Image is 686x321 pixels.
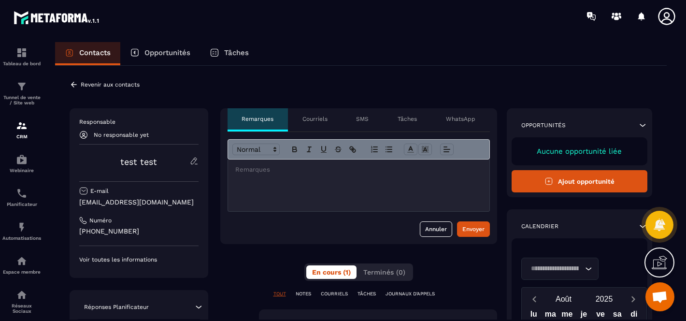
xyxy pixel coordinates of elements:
[321,291,348,297] p: COURRIELS
[645,282,674,311] a: Ouvrir le chat
[16,289,28,301] img: social-network
[2,113,41,146] a: formationformationCRM
[81,81,140,88] p: Revenir aux contacts
[306,265,357,279] button: En cours (1)
[14,9,100,26] img: logo
[2,95,41,105] p: Tunnel de vente / Site web
[84,303,149,311] p: Réponses Planificateur
[200,42,258,65] a: Tâches
[528,263,583,274] input: Search for option
[55,42,120,65] a: Contacts
[120,157,157,167] a: test test
[521,222,558,230] p: Calendrier
[302,115,328,123] p: Courriels
[312,268,351,276] span: En cours (1)
[2,73,41,113] a: formationformationTunnel de vente / Site web
[357,291,376,297] p: TÂCHES
[386,291,435,297] p: JOURNAUX D'APPELS
[79,256,199,263] p: Voir toutes les informations
[90,187,109,195] p: E-mail
[16,255,28,267] img: automations
[2,146,41,180] a: automationsautomationsWebinaire
[16,188,28,199] img: scheduler
[521,258,599,280] div: Search for option
[584,291,625,307] button: Open years overlay
[2,303,41,314] p: Réseaux Sociaux
[625,292,643,306] button: Next month
[2,282,41,321] a: social-networksocial-networkRéseaux Sociaux
[543,291,584,307] button: Open months overlay
[2,235,41,241] p: Automatisations
[512,170,648,192] button: Ajout opportunité
[242,115,273,123] p: Remarques
[521,121,566,129] p: Opportunités
[2,180,41,214] a: schedulerschedulerPlanificateur
[144,48,190,57] p: Opportunités
[526,292,543,306] button: Previous month
[2,61,41,66] p: Tableau de bord
[2,168,41,173] p: Webinaire
[357,265,411,279] button: Terminés (0)
[16,81,28,92] img: formation
[356,115,369,123] p: SMS
[79,198,199,207] p: [EMAIL_ADDRESS][DOMAIN_NAME]
[2,269,41,275] p: Espace membre
[94,131,149,138] p: No responsable yet
[89,217,112,224] p: Numéro
[462,224,485,234] div: Envoyer
[16,154,28,165] img: automations
[120,42,200,65] a: Opportunités
[296,291,311,297] p: NOTES
[16,120,28,131] img: formation
[446,115,475,123] p: WhatsApp
[79,118,199,126] p: Responsable
[16,47,28,58] img: formation
[224,48,249,57] p: Tâches
[2,134,41,139] p: CRM
[521,147,638,156] p: Aucune opportunité liée
[79,48,111,57] p: Contacts
[2,214,41,248] a: automationsautomationsAutomatisations
[79,227,199,236] p: [PHONE_NUMBER]
[273,291,286,297] p: TOUT
[420,221,452,237] button: Annuler
[2,40,41,73] a: formationformationTableau de bord
[2,202,41,207] p: Planificateur
[398,115,417,123] p: Tâches
[16,221,28,233] img: automations
[457,221,490,237] button: Envoyer
[363,268,405,276] span: Terminés (0)
[2,248,41,282] a: automationsautomationsEspace membre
